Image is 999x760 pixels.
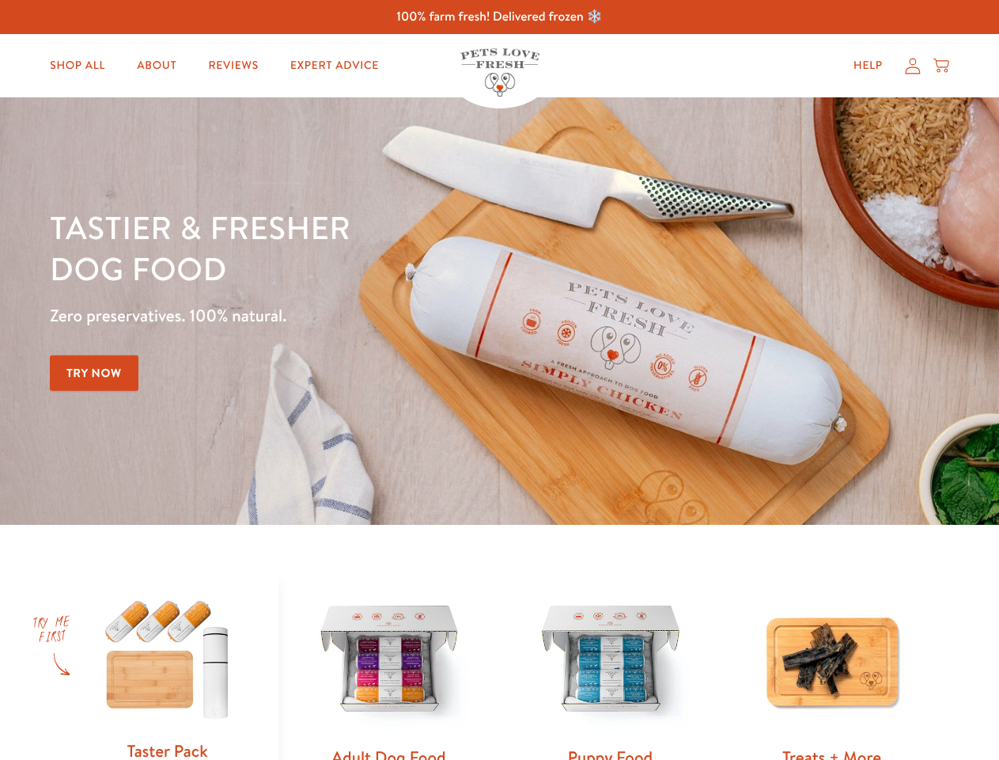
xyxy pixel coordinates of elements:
a: Shop All [37,50,118,82]
p: Zero preservatives. 100% natural. [50,302,649,330]
a: Try Now [50,355,138,391]
a: Reviews [195,50,271,82]
img: Pets Love Fresh [460,48,539,97]
a: Expert Advice [278,50,392,82]
a: About [124,50,189,82]
a: Help [841,50,895,82]
h1: Tastier & fresher dog food [50,207,649,289]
